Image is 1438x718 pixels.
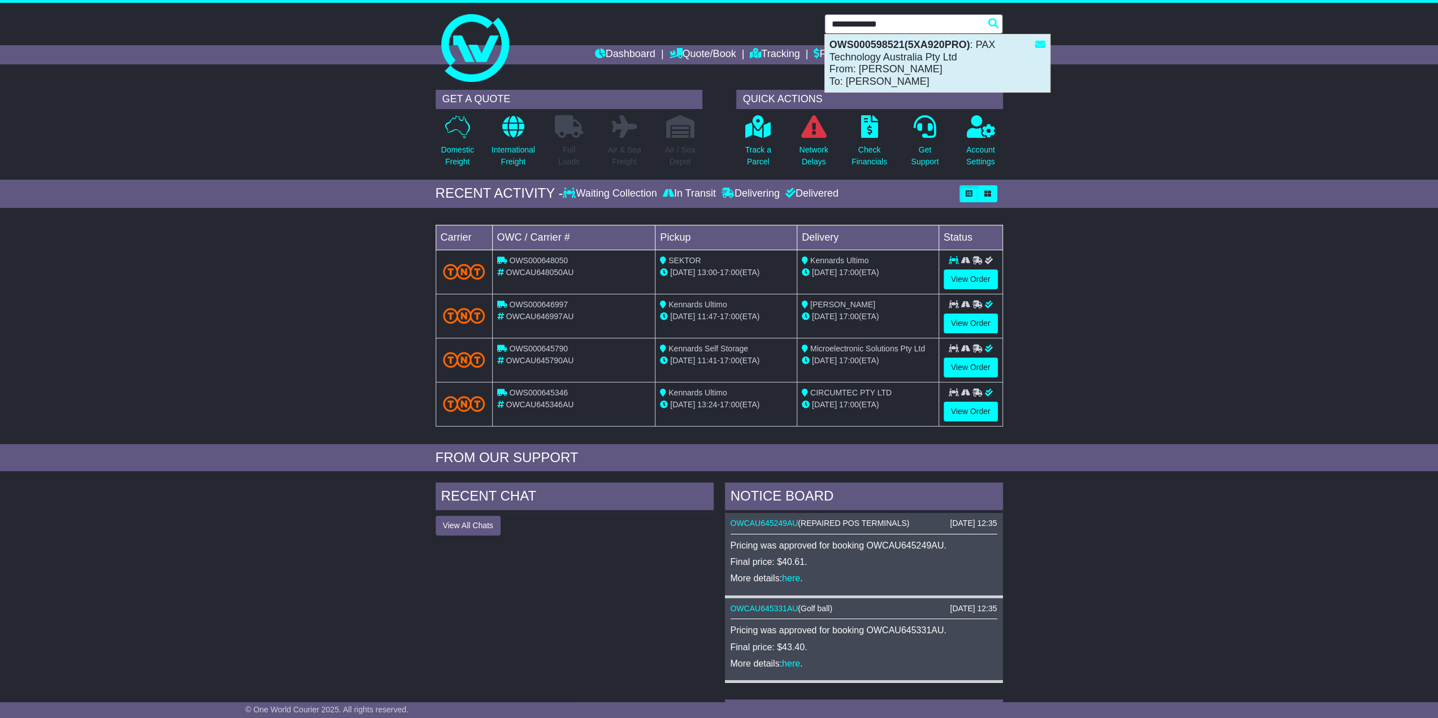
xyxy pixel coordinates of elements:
span: Kennards Self Storage [668,344,748,353]
span: 11:41 [697,356,717,365]
div: Delivering [719,188,783,200]
p: Get Support [911,144,939,168]
span: OWCAU646997AU [506,312,574,321]
span: CIRCUMTEC PTY LTD [810,388,892,397]
div: RECENT ACTIVITY - [436,185,563,202]
span: 17:00 [839,268,859,277]
p: Final price: $43.40. [731,642,997,652]
p: Air & Sea Freight [608,144,641,168]
a: View Order [944,402,998,421]
p: More details: . [731,573,997,584]
span: 11:47 [697,312,717,321]
div: - (ETA) [660,355,792,367]
div: (ETA) [802,267,934,279]
div: RECENT CHAT [436,482,714,513]
div: In Transit [660,188,719,200]
span: [DATE] [670,400,695,409]
strong: OWS000598521(5XA920PRO) [829,39,970,50]
span: Microelectronic Solutions Pty Ltd [810,344,925,353]
span: OWS000645790 [509,344,568,353]
a: Track aParcel [745,115,772,174]
span: [DATE] [812,312,837,321]
img: TNT_Domestic.png [443,308,485,323]
span: © One World Courier 2025. All rights reserved. [245,705,409,714]
a: InternationalFreight [491,115,536,174]
span: 17:00 [839,400,859,409]
span: SEKTOR [668,256,701,265]
p: Account Settings [966,144,995,168]
a: OWCAU645331AU [731,604,798,613]
p: Air / Sea Depot [665,144,696,168]
span: REPAIRED POS TERMINALS [801,519,907,528]
div: ( ) [731,519,997,528]
a: GetSupport [910,115,939,174]
span: OWS000645346 [509,388,568,397]
span: [DATE] [670,356,695,365]
a: AccountSettings [966,115,996,174]
p: More details: . [731,658,997,669]
a: View Order [944,358,998,377]
p: Network Delays [799,144,828,168]
span: OWS000648050 [509,256,568,265]
a: View Order [944,269,998,289]
img: TNT_Domestic.png [443,352,485,367]
span: Kennards Ultimo [810,256,869,265]
p: Check Financials [851,144,887,168]
td: Status [939,225,1002,250]
p: International Freight [492,144,535,168]
span: 17:00 [720,312,740,321]
div: (ETA) [802,311,934,323]
div: GET A QUOTE [436,90,702,109]
a: CheckFinancials [851,115,888,174]
span: 17:00 [839,312,859,321]
div: [DATE] 12:35 [950,604,997,613]
span: OWS000646997 [509,300,568,309]
p: Track a Parcel [745,144,771,168]
span: OWCAU645346AU [506,400,574,409]
span: 13:00 [697,268,717,277]
a: DomesticFreight [440,115,474,174]
td: Pickup [655,225,797,250]
img: TNT_Domestic.png [443,264,485,279]
span: Golf ball [801,604,829,613]
span: 13:24 [697,400,717,409]
span: Kennards Ultimo [668,300,727,309]
a: NetworkDelays [798,115,828,174]
div: Delivered [783,188,839,200]
p: Pricing was approved for booking OWCAU645331AU. [731,625,997,636]
p: Full Loads [555,144,583,168]
a: Dashboard [595,45,655,64]
div: NOTICE BOARD [725,482,1003,513]
p: Pricing was approved for booking OWCAU645249AU. [731,540,997,551]
td: OWC / Carrier # [492,225,655,250]
span: [DATE] [812,400,837,409]
a: View Order [944,314,998,333]
span: Kennards Ultimo [668,388,727,397]
div: QUICK ACTIONS [736,90,1003,109]
div: FROM OUR SUPPORT [436,450,1003,466]
button: View All Chats [436,516,501,536]
div: - (ETA) [660,311,792,323]
span: [DATE] [670,312,695,321]
span: 17:00 [720,356,740,365]
span: 17:00 [720,400,740,409]
a: OWCAU645249AU [731,519,798,528]
span: [DATE] [670,268,695,277]
span: OWCAU648050AU [506,268,574,277]
a: Financials [814,45,865,64]
p: Domestic Freight [441,144,473,168]
span: OWCAU645790AU [506,356,574,365]
td: Delivery [797,225,939,250]
img: TNT_Domestic.png [443,396,485,411]
div: Waiting Collection [563,188,659,200]
div: ( ) [731,604,997,613]
span: [DATE] [812,356,837,365]
span: [DATE] [812,268,837,277]
a: Quote/Book [669,45,736,64]
div: : PAX Technology Australia Pty Ltd From: [PERSON_NAME] To: [PERSON_NAME] [825,34,1050,92]
div: [DATE] 12:35 [950,519,997,528]
a: Tracking [750,45,800,64]
a: here [782,573,800,583]
a: here [782,659,800,668]
div: - (ETA) [660,267,792,279]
